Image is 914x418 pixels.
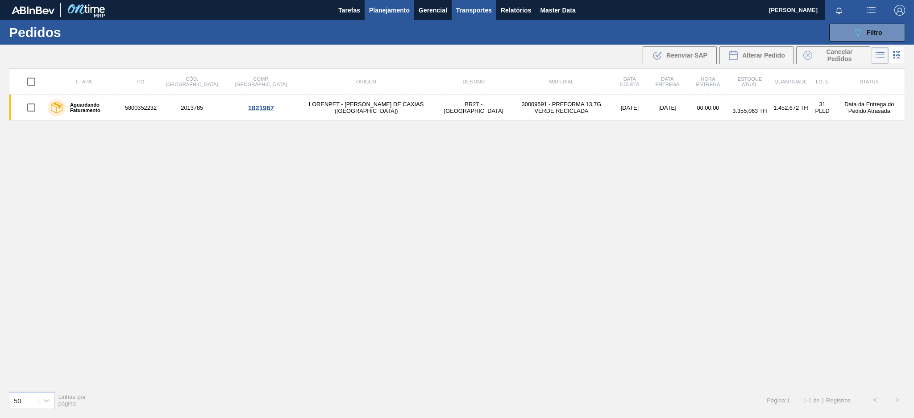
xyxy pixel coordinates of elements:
img: TNhmsLtSVTkK8tSr43FrP2fwEKptu5GPRR3wAAAABJRU5ErkJggg== [12,6,54,14]
img: Logout [894,5,905,16]
img: userActions [866,5,877,16]
span: Material [549,79,573,84]
span: Planejamento [369,5,410,16]
span: Lote [816,79,829,84]
div: Reenviar SAP [643,46,717,64]
span: Data entrega [655,76,679,87]
span: Status [860,79,879,84]
span: Alterar Pedido [742,52,785,59]
button: Notificações [825,4,853,17]
span: Quantidade [774,79,807,84]
span: Origem [356,79,376,84]
td: [DATE] [648,95,688,120]
td: [DATE] [612,95,648,120]
span: Página : 1 [767,397,789,404]
div: 50 [14,397,21,404]
span: Reenviar SAP [666,52,707,59]
td: 00:00:00 [687,95,728,120]
span: Linhas por página [58,393,86,407]
span: Filtro [867,29,882,36]
span: Relatórios [501,5,531,16]
td: Data da Entrega do Pedido Atrasada [834,95,905,120]
td: 2013785 [158,95,226,120]
td: 31 PLLD [811,95,834,120]
button: Filtro [829,24,905,41]
button: > [886,389,909,411]
span: Tarefas [338,5,360,16]
div: 1821967 [227,104,295,112]
span: Master Data [540,5,575,16]
td: 30009591 - PREFORMA 13,7G VERDE RECICLADA [511,95,612,120]
span: Cancelar Pedidos [816,48,863,62]
button: < [864,389,886,411]
div: Cancelar Pedidos em Massa [796,46,870,64]
label: Aguardando Faturamento [66,102,120,113]
a: Aguardando Faturamento58003522322013785LORENPET - [PERSON_NAME] DE CAXIAS ([GEOGRAPHIC_DATA])BR27... [9,95,905,120]
h1: Pedidos [9,27,144,37]
span: Cód. [GEOGRAPHIC_DATA] [166,76,218,87]
div: Visão em Cards [889,47,905,64]
td: BR27 - [GEOGRAPHIC_DATA] [436,95,511,120]
span: 1 - 1 de 1 Registros [803,397,851,404]
span: Comp. [GEOGRAPHIC_DATA] [235,76,287,87]
button: Cancelar Pedidos [796,46,870,64]
span: 3.355,063 TH [732,108,767,114]
span: Destino [463,79,485,84]
div: Alterar Pedido [719,46,794,64]
td: 5800352232 [124,95,158,120]
span: Gerencial [419,5,447,16]
td: 1.452,672 TH [771,95,810,120]
span: PO [137,79,144,84]
span: Estoque atual [738,76,762,87]
td: LORENPET - [PERSON_NAME] DE CAXIAS ([GEOGRAPHIC_DATA]) [296,95,436,120]
span: Transportes [456,5,492,16]
span: Etapa [76,79,91,84]
span: Data coleta [620,76,640,87]
div: Visão em Lista [872,47,889,64]
span: Hora Entrega [696,76,720,87]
